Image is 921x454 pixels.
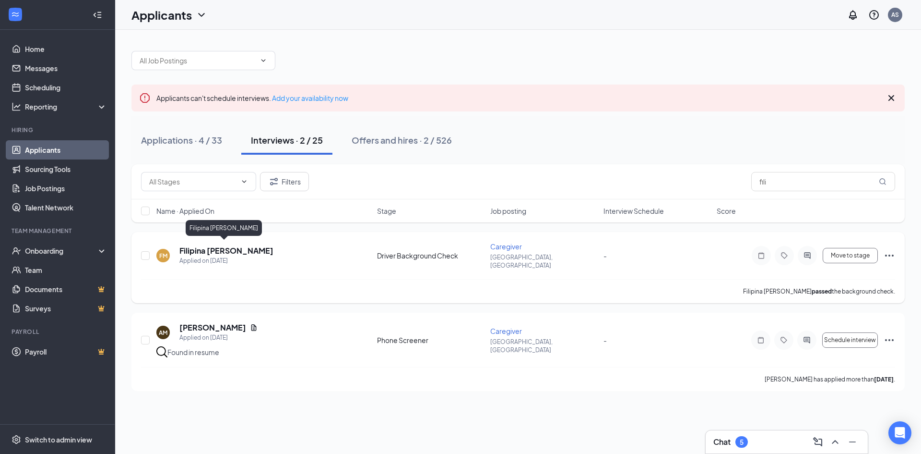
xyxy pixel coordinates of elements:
[377,335,484,345] div: Phone Screener
[891,11,899,19] div: AS
[25,102,107,111] div: Reporting
[139,92,151,104] svg: Error
[25,280,107,299] a: DocumentsCrown
[603,336,607,344] span: -
[159,252,167,260] div: FM
[25,342,107,361] a: PayrollCrown
[812,436,824,448] svg: ComposeMessage
[812,288,832,295] b: passed
[131,7,192,23] h1: Applicants
[778,336,790,344] svg: Tag
[240,178,248,185] svg: ChevronDown
[25,59,107,78] a: Messages
[11,10,20,19] svg: WorkstreamLogo
[847,436,858,448] svg: Minimize
[12,435,21,444] svg: Settings
[831,252,870,259] span: Move to stage
[196,9,207,21] svg: ChevronDown
[845,434,860,450] button: Minimize
[25,246,99,256] div: Onboarding
[260,57,267,64] svg: ChevronDown
[490,253,598,270] p: [GEOGRAPHIC_DATA], [GEOGRAPHIC_DATA]
[25,160,107,179] a: Sourcing Tools
[179,245,273,256] h5: Filipina [PERSON_NAME]
[186,220,262,236] div: Filipina [PERSON_NAME]
[377,251,484,260] div: Driver Background Check
[179,256,273,266] div: Applied on [DATE]
[490,242,522,251] span: Caregiver
[801,336,813,344] svg: ActiveChat
[810,434,826,450] button: ComposeMessage
[167,347,219,357] div: Found in resume
[874,376,894,383] b: [DATE]
[25,179,107,198] a: Job Postings
[268,176,280,187] svg: Filter
[823,248,878,263] button: Move to stage
[743,287,895,295] p: Filipina [PERSON_NAME] the background check.
[260,172,309,191] button: Filter Filters
[827,434,843,450] button: ChevronUp
[879,178,886,185] svg: MagnifyingGlass
[377,206,396,216] span: Stage
[149,176,236,187] input: All Stages
[12,227,105,235] div: Team Management
[12,126,105,134] div: Hiring
[779,252,790,259] svg: Tag
[251,134,323,146] div: Interviews · 2 / 25
[156,94,348,102] span: Applicants can't schedule interviews.
[12,102,21,111] svg: Analysis
[25,260,107,280] a: Team
[490,338,598,354] p: [GEOGRAPHIC_DATA], [GEOGRAPHIC_DATA]
[824,337,876,344] span: Schedule interview
[829,436,841,448] svg: ChevronUp
[250,324,258,331] svg: Document
[93,10,102,20] svg: Collapse
[755,336,767,344] svg: Note
[717,206,736,216] span: Score
[25,435,92,444] div: Switch to admin view
[25,39,107,59] a: Home
[765,375,895,383] p: [PERSON_NAME] has applied more than .
[25,78,107,97] a: Scheduling
[490,206,526,216] span: Job posting
[179,322,246,333] h5: [PERSON_NAME]
[490,327,522,335] span: Caregiver
[272,94,348,102] a: Add your availability now
[740,438,744,446] div: 5
[751,172,895,191] input: Search in interviews
[12,246,21,256] svg: UserCheck
[156,346,167,357] img: search.bf7aa3482b7795d4f01b.svg
[156,206,214,216] span: Name · Applied On
[886,92,897,104] svg: Cross
[822,332,878,348] button: Schedule interview
[159,329,167,337] div: AM
[802,252,813,259] svg: ActiveChat
[868,9,880,21] svg: QuestionInfo
[352,134,452,146] div: Offers and hires · 2 / 526
[25,140,107,160] a: Applicants
[179,333,258,343] div: Applied on [DATE]
[847,9,859,21] svg: Notifications
[141,134,222,146] div: Applications · 4 / 33
[884,250,895,261] svg: Ellipses
[12,328,105,336] div: Payroll
[603,206,664,216] span: Interview Schedule
[884,334,895,346] svg: Ellipses
[25,299,107,318] a: SurveysCrown
[140,55,256,66] input: All Job Postings
[888,421,911,444] div: Open Intercom Messenger
[713,437,731,447] h3: Chat
[603,251,607,260] span: -
[756,252,767,259] svg: Note
[25,198,107,217] a: Talent Network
